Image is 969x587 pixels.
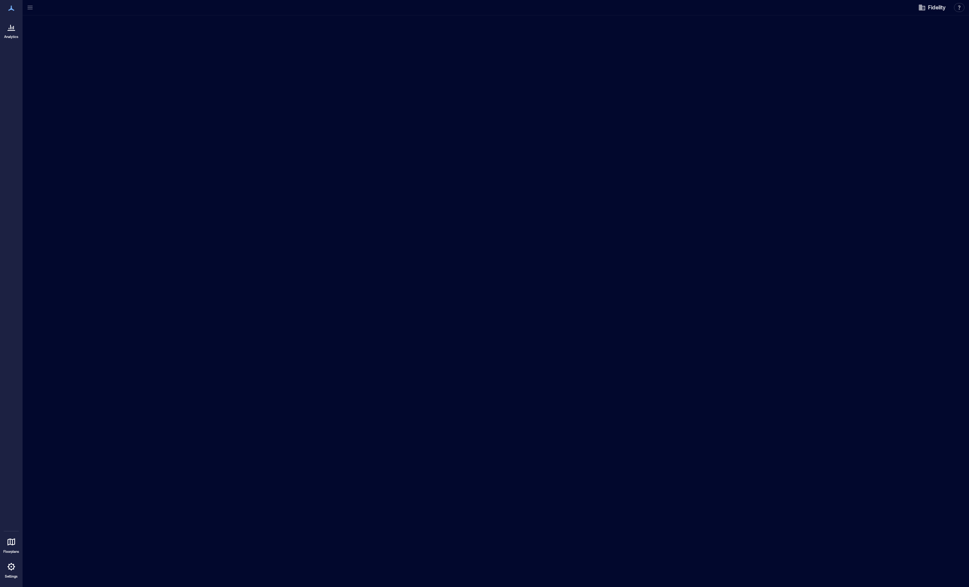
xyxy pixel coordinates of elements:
[2,558,20,581] a: Settings
[4,35,18,39] p: Analytics
[5,574,18,579] p: Settings
[2,18,21,41] a: Analytics
[3,549,19,554] p: Floorplans
[1,533,21,556] a: Floorplans
[928,4,946,11] span: Fidelity
[916,2,948,14] button: Fidelity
